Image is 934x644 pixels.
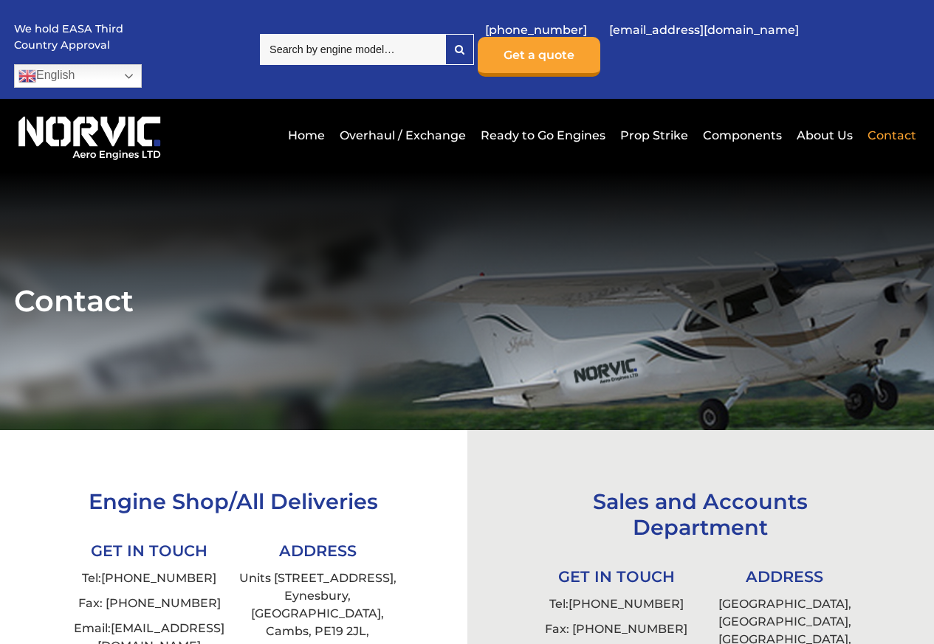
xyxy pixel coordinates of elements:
[478,37,600,77] a: Get a quote
[14,21,125,53] p: We hold EASA Third Country Approval
[701,561,869,592] li: ADDRESS
[65,488,402,514] h3: Engine Shop/All Deliveries
[532,592,701,617] li: Tel:
[260,34,445,65] input: Search by engine model…
[14,110,165,161] img: Norvic Aero Engines logo
[65,536,233,566] li: GET IN TOUCH
[569,597,684,611] a: [PHONE_NUMBER]
[532,617,701,642] li: Fax: [PHONE_NUMBER]
[233,536,402,566] li: ADDRESS
[793,117,856,153] a: About Us
[864,117,916,153] a: Contact
[699,117,786,153] a: Components
[284,117,329,153] a: Home
[336,117,470,153] a: Overhaul / Exchange
[532,561,701,592] li: GET IN TOUCH
[14,283,920,319] h1: Contact
[101,571,216,585] a: [PHONE_NUMBER]
[18,67,36,85] img: en
[65,591,233,616] li: Fax: [PHONE_NUMBER]
[477,117,609,153] a: Ready to Go Engines
[602,12,806,48] a: [EMAIL_ADDRESS][DOMAIN_NAME]
[617,117,692,153] a: Prop Strike
[65,566,233,591] li: Tel:
[532,488,869,540] h3: Sales and Accounts Department
[478,12,594,48] a: [PHONE_NUMBER]
[14,64,142,88] a: English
